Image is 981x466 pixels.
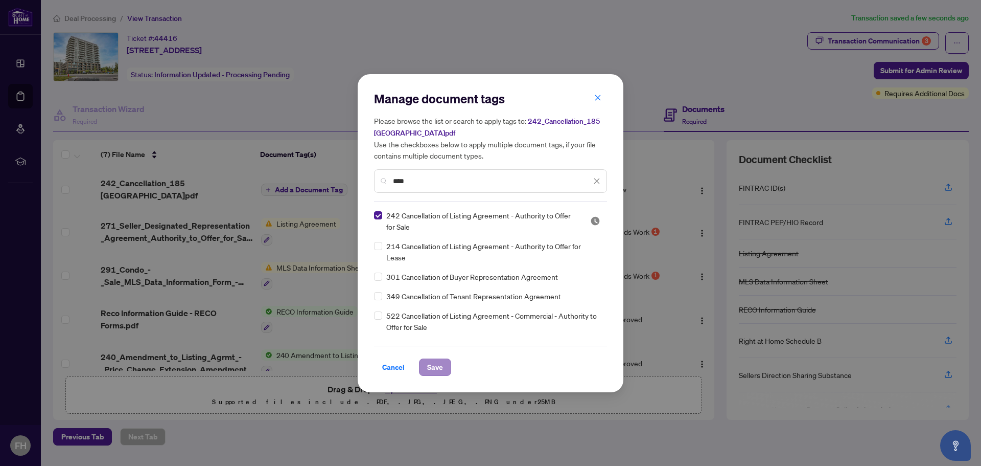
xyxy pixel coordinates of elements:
span: Pending Review [590,216,600,226]
button: Save [419,359,451,376]
span: 214 Cancellation of Listing Agreement - Authority to Offer for Lease [386,240,601,263]
span: 349 Cancellation of Tenant Representation Agreement [386,291,561,302]
span: 522 Cancellation of Listing Agreement - Commercial - Authority to Offer for Sale [386,310,601,332]
span: 242 Cancellation of Listing Agreement - Authority to Offer for Sale [386,210,578,232]
button: Open asap [940,430,971,461]
h2: Manage document tags [374,91,607,107]
span: Cancel [382,359,405,375]
button: Cancel [374,359,413,376]
span: 301 Cancellation of Buyer Representation Agreement [386,271,558,282]
span: Save [427,359,443,375]
h5: Please browse the list or search to apply tags to: Use the checkboxes below to apply multiple doc... [374,115,607,161]
img: status [590,216,600,226]
span: close [594,94,601,101]
span: close [593,177,600,185]
span: 242_Cancellation_185 [GEOGRAPHIC_DATA]pdf [374,117,600,138]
